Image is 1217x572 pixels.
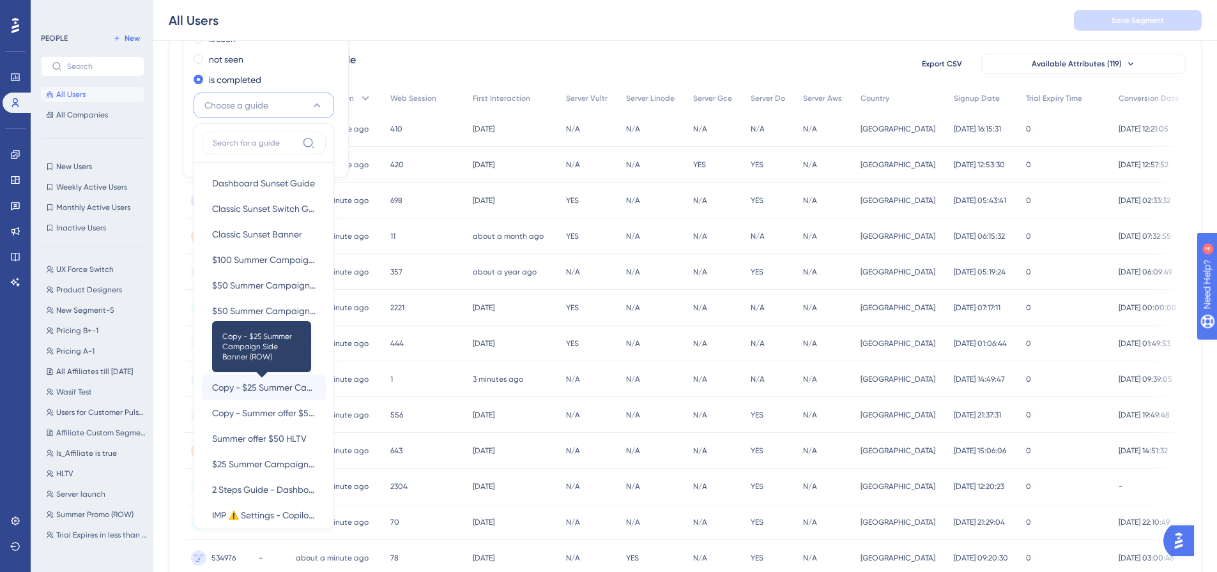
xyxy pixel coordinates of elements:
span: Is_Affiliate is true [56,448,117,458]
button: Copy - $25 Summer Campaign Side Banner (ROW)Copy - $25 Summer Campaign Side Banner (ROW) [202,375,326,400]
button: Summer Promo (ROW) [41,507,152,522]
span: N/A [803,338,817,349]
span: 0 [1026,446,1031,456]
time: [DATE] [473,446,494,455]
span: New Segment-5 [56,305,114,315]
span: [DATE] 09:39:05 [1119,374,1172,384]
span: YES [751,517,763,527]
div: 4 [89,6,93,17]
span: N/A [693,231,707,241]
span: Export CSV [922,59,962,69]
time: [DATE] [473,518,494,527]
span: Server Linode [626,93,675,103]
span: N/A [566,553,580,563]
label: not seen [209,52,243,67]
span: 0 [1026,410,1031,420]
input: Search for a guide [213,138,297,148]
span: N/A [803,160,817,170]
time: [DATE] [473,482,494,491]
span: Trial Expiry Time [1026,93,1082,103]
button: Classic Sunset Switch Guide [202,196,326,222]
button: Is_Affiliate is true [41,446,152,461]
span: N/A [803,231,817,241]
span: - [1119,481,1122,492]
span: Signup Date [954,93,1000,103]
span: 410 [390,124,402,134]
span: 0 [1026,374,1031,384]
span: [DATE] 12:53:30 [954,160,1005,170]
span: 534976 [211,553,236,563]
time: [DATE] [473,410,494,419]
button: Monthly Active Users [41,200,144,215]
span: 0 [1026,267,1031,277]
span: N/A [803,517,817,527]
span: N/A [803,267,817,277]
span: 0 [1026,338,1031,349]
span: N/A [693,338,707,349]
span: N/A [693,481,707,492]
button: UX Force Switch [41,262,152,277]
span: UX Force Switch [56,264,114,275]
time: [DATE] [473,553,494,562]
button: Affiliate Custom Segment to exclude [41,425,152,440]
span: N/A [626,231,640,241]
button: Save Segment [1074,10,1202,31]
span: N/A [626,124,640,134]
span: [DATE] 14:49:47 [954,374,1005,384]
span: $50 Summer Campaign HLTV (A) [212,278,316,293]
span: Server Do [751,93,785,103]
span: Wasif Test [56,387,92,397]
button: Summer offer $50 HLTV [202,426,326,451]
button: $100 Summer Campaign HLTV (B+) [202,247,326,273]
time: about a minute ago [296,553,369,562]
span: Product Designers [56,285,122,295]
span: [DATE] 07:32:55 [1119,231,1171,241]
span: All Affiliates till [DATE] [56,366,133,377]
span: IMP ⚠️ Settings - Copilot User Guide [212,508,316,523]
span: [DATE] 05:43:41 [954,195,1006,206]
span: N/A [566,267,580,277]
iframe: UserGuiding AI Assistant Launcher [1163,522,1202,560]
span: Summer Promo (ROW) [56,509,134,520]
span: YES [566,338,579,349]
span: YES [751,481,763,492]
span: [GEOGRAPHIC_DATA] [861,160,935,170]
span: 11 [390,231,395,241]
span: [GEOGRAPHIC_DATA] [861,231,935,241]
span: [DATE] 06:15:32 [954,231,1005,241]
span: [DATE] 14:51:32 [1119,446,1168,456]
button: Dashboard Sunset Guide [202,170,326,196]
span: N/A [751,303,765,313]
span: 78 [390,553,399,563]
span: N/A [626,160,640,170]
span: [DATE] 06:09:49 [1119,267,1172,277]
span: Summer offer $50 HLTV [212,431,307,446]
span: N/A [626,410,640,420]
span: N/A [566,446,580,456]
div: PEOPLE [41,33,68,43]
span: Server Aws [803,93,842,103]
span: [GEOGRAPHIC_DATA] [861,517,935,527]
button: Classic Sunset Banner [202,222,326,247]
span: YES [751,160,763,170]
span: 2304 [390,481,408,492]
span: 0 [1026,303,1031,313]
button: Choose a guide [194,93,334,118]
time: about a month ago [473,232,544,241]
button: All Affiliates till [DATE] [41,364,152,379]
span: [DATE] 01:06:44 [954,338,1007,349]
button: Wasif Test [41,384,152,400]
span: YES [566,231,579,241]
span: [DATE] 22:10:49 [1119,517,1170,527]
button: 2 Steps Guide - Dashboard - Copilot [202,477,326,502]
span: YES [566,303,579,313]
span: $25 Summer Campaign Side Banner (ROW) [212,456,316,472]
button: All Users [41,87,144,102]
span: N/A [803,303,817,313]
span: 70 [390,517,399,527]
span: [GEOGRAPHIC_DATA] [861,338,935,349]
span: YES [566,195,579,206]
button: All Companies [41,107,144,123]
span: YES [751,267,763,277]
span: Server Vultr [566,93,608,103]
